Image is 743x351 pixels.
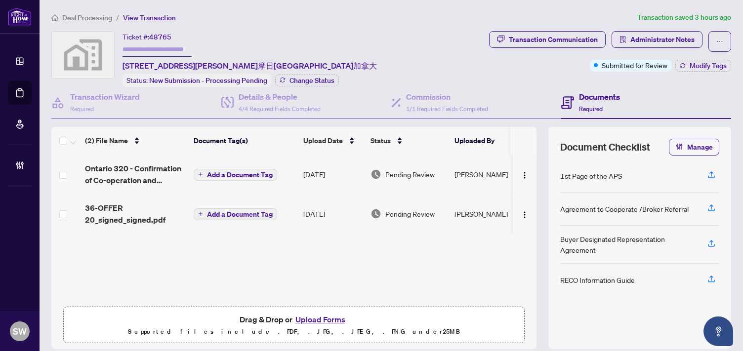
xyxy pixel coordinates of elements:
[371,135,391,146] span: Status
[194,168,277,181] button: Add a Document Tag
[149,33,171,41] span: 48765
[116,12,119,23] li: /
[51,14,58,21] span: home
[8,7,32,26] img: logo
[560,203,689,214] div: Agreement to Cooperate /Broker Referral
[123,74,271,87] div: Status:
[560,234,696,255] div: Buyer Designated Representation Agreement
[579,91,620,103] h4: Documents
[669,139,719,156] button: Manage
[637,12,731,23] article: Transaction saved 3 hours ago
[70,326,518,338] p: Supported files include .PDF, .JPG, .JPEG, .PNG under 25 MB
[289,77,334,84] span: Change Status
[123,13,176,22] span: View Transaction
[406,91,488,103] h4: Commission
[517,166,533,182] button: Logo
[194,207,277,220] button: Add a Document Tag
[630,32,695,47] span: Administrator Notes
[85,135,128,146] span: (2) File Name
[560,274,635,285] div: RECO Information Guide
[367,127,451,155] th: Status
[579,105,603,113] span: Required
[198,211,203,216] span: plus
[385,169,435,180] span: Pending Review
[70,105,94,113] span: Required
[716,38,723,45] span: ellipsis
[675,60,731,72] button: Modify Tags
[299,127,367,155] th: Upload Date
[292,313,348,326] button: Upload Forms
[70,91,140,103] h4: Transaction Wizard
[451,194,525,234] td: [PERSON_NAME]
[612,31,702,48] button: Administrator Notes
[64,307,524,344] span: Drag & Drop orUpload FormsSupported files include .PDF, .JPG, .JPEG, .PNG under25MB
[52,32,114,78] img: svg%3e
[521,211,529,219] img: Logo
[239,91,321,103] h4: Details & People
[240,313,348,326] span: Drag & Drop or
[385,208,435,219] span: Pending Review
[85,162,186,186] span: Ontario 320 - Confirmation of Co-operation and Representation 1_signed - Signed.pdf
[275,75,339,86] button: Change Status
[13,324,27,338] span: SW
[299,194,367,234] td: [DATE]
[81,127,190,155] th: (2) File Name
[123,60,377,72] span: [STREET_ADDRESS][PERSON_NAME]摩日[GEOGRAPHIC_DATA]加拿大
[198,172,203,177] span: plus
[303,135,343,146] span: Upload Date
[451,155,525,194] td: [PERSON_NAME]
[517,206,533,222] button: Logo
[521,171,529,179] img: Logo
[687,139,713,155] span: Manage
[239,105,321,113] span: 4/4 Required Fields Completed
[149,76,267,85] span: New Submission - Processing Pending
[194,169,277,181] button: Add a Document Tag
[194,208,277,220] button: Add a Document Tag
[207,211,273,218] span: Add a Document Tag
[62,13,112,22] span: Deal Processing
[123,31,171,42] div: Ticket #:
[509,32,598,47] div: Transaction Communication
[619,36,626,43] span: solution
[371,169,381,180] img: Document Status
[85,202,186,226] span: 36-OFFER 20_signed_signed.pdf
[190,127,299,155] th: Document Tag(s)
[451,127,525,155] th: Uploaded By
[489,31,606,48] button: Transaction Communication
[602,60,667,71] span: Submitted for Review
[703,316,733,346] button: Open asap
[299,155,367,194] td: [DATE]
[406,105,488,113] span: 1/1 Required Fields Completed
[560,170,622,181] div: 1st Page of the APS
[690,62,727,69] span: Modify Tags
[207,171,273,178] span: Add a Document Tag
[560,140,650,154] span: Document Checklist
[371,208,381,219] img: Document Status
